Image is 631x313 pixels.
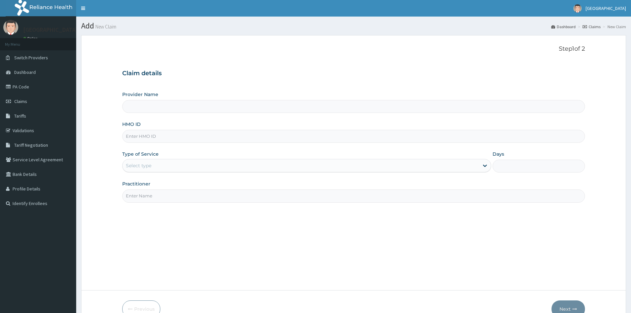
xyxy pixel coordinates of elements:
input: Enter HMO ID [122,130,585,143]
span: Claims [14,98,27,104]
li: New Claim [601,24,626,29]
label: Type of Service [122,151,159,157]
span: Switch Providers [14,55,48,61]
p: [GEOGRAPHIC_DATA] [23,27,78,33]
span: [GEOGRAPHIC_DATA] [586,5,626,11]
span: Dashboard [14,69,36,75]
label: Provider Name [122,91,158,98]
a: Claims [583,24,601,29]
label: HMO ID [122,121,141,128]
img: User Image [3,20,18,35]
span: Tariff Negotiation [14,142,48,148]
span: Tariffs [14,113,26,119]
img: User Image [573,4,582,13]
label: Practitioner [122,181,150,187]
p: Step 1 of 2 [122,45,585,53]
a: Dashboard [551,24,576,29]
h1: Add [81,22,626,30]
label: Days [493,151,504,157]
small: New Claim [94,24,116,29]
h3: Claim details [122,70,585,77]
div: Select type [126,162,151,169]
a: Online [23,36,39,41]
input: Enter Name [122,189,585,202]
